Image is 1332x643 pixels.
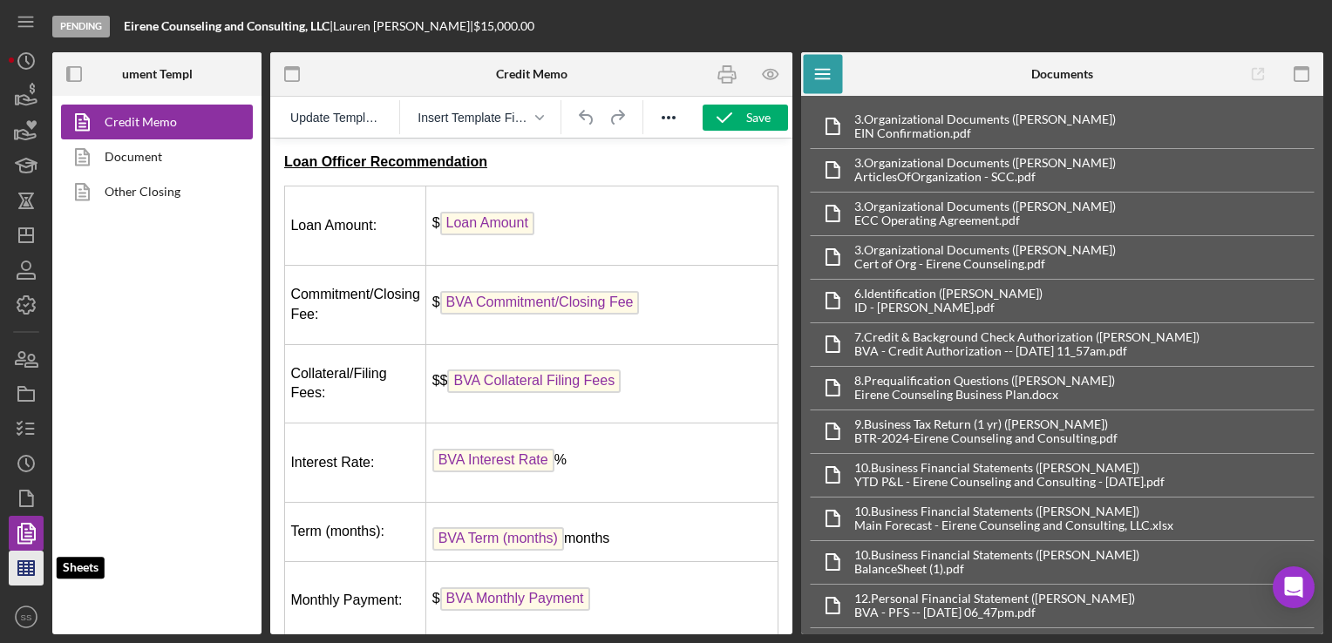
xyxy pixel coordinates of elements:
b: Credit Memo [496,67,567,81]
span: Update Template [290,111,382,125]
span: BVA Monthly Payment [170,449,320,472]
div: YTD P&L - Eirene Counseling and Consulting - [DATE].pdf [854,475,1165,489]
div: 12. Personal Financial Statement ([PERSON_NAME]) [854,592,1135,606]
a: Credit Memo [61,105,244,139]
div: Pending [52,16,110,37]
div: 9. Business Tax Return (1 yr) ([PERSON_NAME]) [854,417,1118,431]
div: 10. Business Financial Statements ([PERSON_NAME]) [854,461,1165,475]
button: Undo [572,105,601,130]
div: 3. Organizational Documents ([PERSON_NAME]) [854,112,1116,126]
b: Eirene Counseling and Consulting, LLC [124,18,330,33]
div: BTR-2024-Eirene Counseling and Consulting.pdf [854,431,1118,445]
td: $ [156,423,508,502]
div: 10. Business Financial Statements ([PERSON_NAME]) [854,548,1139,562]
iframe: Rich Text Area [270,139,792,634]
div: 3. Organizational Documents ([PERSON_NAME]) [854,200,1116,213]
a: Document [61,139,244,174]
b: Document Templates [100,67,214,81]
button: Reveal or hide additional toolbar items [654,105,683,130]
div: Eirene Counseling Business Plan.docx [854,388,1115,402]
button: Reset the template to the current product template value [283,105,389,130]
div: Main Forecast - Eirene Counseling and Consulting, LLC.xlsx [854,518,1173,532]
div: Cert of Org - Eirene Counseling.pdf [854,257,1116,271]
div: 3. Organizational Documents ([PERSON_NAME]) [854,156,1116,170]
button: SS [9,599,44,634]
div: 3. Organizational Documents ([PERSON_NAME]) [854,243,1116,257]
div: ArticlesOfOrganization - SCC.pdf [854,170,1116,184]
div: BalanceSheet (1).pdf [854,562,1139,576]
button: Insert Template Field [411,105,550,130]
div: 10. Business Financial Statements ([PERSON_NAME]) [854,504,1173,518]
div: ECC Operating Agreement.pdf [854,213,1116,227]
div: 6. Identification ([PERSON_NAME]) [854,287,1043,301]
div: Save [746,105,771,131]
div: 8. Prequalification Questions ([PERSON_NAME]) [854,374,1115,388]
span: Insert Template Field [418,111,529,125]
text: SS [21,613,32,622]
button: Save [703,105,788,131]
div: BVA - PFS -- [DATE] 06_47pm.pdf [854,606,1135,619]
button: Redo [602,105,632,130]
div: $15,000.00 [473,19,540,33]
div: BVA - Credit Authorization -- [DATE] 11_57am.pdf [854,344,1199,358]
b: Documents [1031,67,1093,81]
td: Monthly Payment: [15,423,156,502]
div: | [124,19,333,33]
div: Open Intercom Messenger [1273,566,1315,608]
div: Lauren [PERSON_NAME] | [333,19,473,33]
a: Other Closing [61,174,244,209]
div: ID - [PERSON_NAME].pdf [854,301,1043,315]
div: 7. Credit & Background Check Authorization ([PERSON_NAME]) [854,330,1199,344]
div: EIN Confirmation.pdf [854,126,1116,140]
